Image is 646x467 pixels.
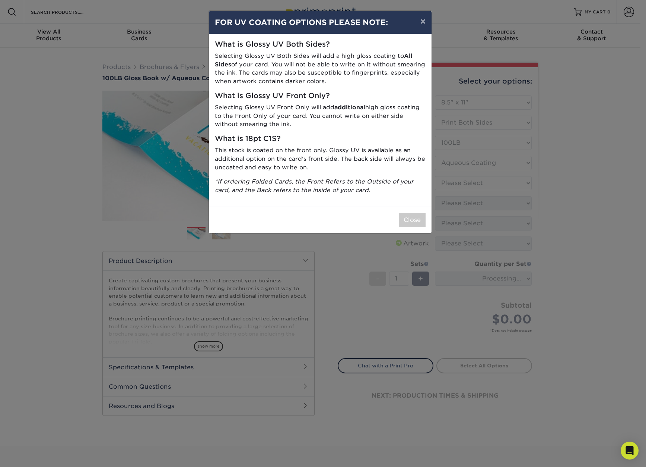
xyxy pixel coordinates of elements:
[215,52,413,68] strong: All Sides
[215,146,426,172] p: This stock is coated on the front only. Glossy UV is available as an additional option on the car...
[215,40,426,49] h5: What is Glossy UV Both Sides?
[399,213,426,227] button: Close
[215,178,414,194] i: *If ordering Folded Cards, the Front Refers to the Outside of your card, and the Back refers to t...
[621,442,639,460] div: Open Intercom Messenger
[215,92,426,100] h5: What is Glossy UV Front Only?
[215,103,426,129] p: Selecting Glossy UV Front Only will add high gloss coating to the Front Only of your card. You ca...
[414,11,432,32] button: ×
[215,17,426,28] h4: FOR UV COATING OPTIONS PLEASE NOTE:
[215,52,426,86] p: Selecting Glossy UV Both Sides will add a high gloss coating to of your card. You will not be abl...
[334,104,365,111] strong: additional
[215,135,426,143] h5: What is 18pt C1S?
